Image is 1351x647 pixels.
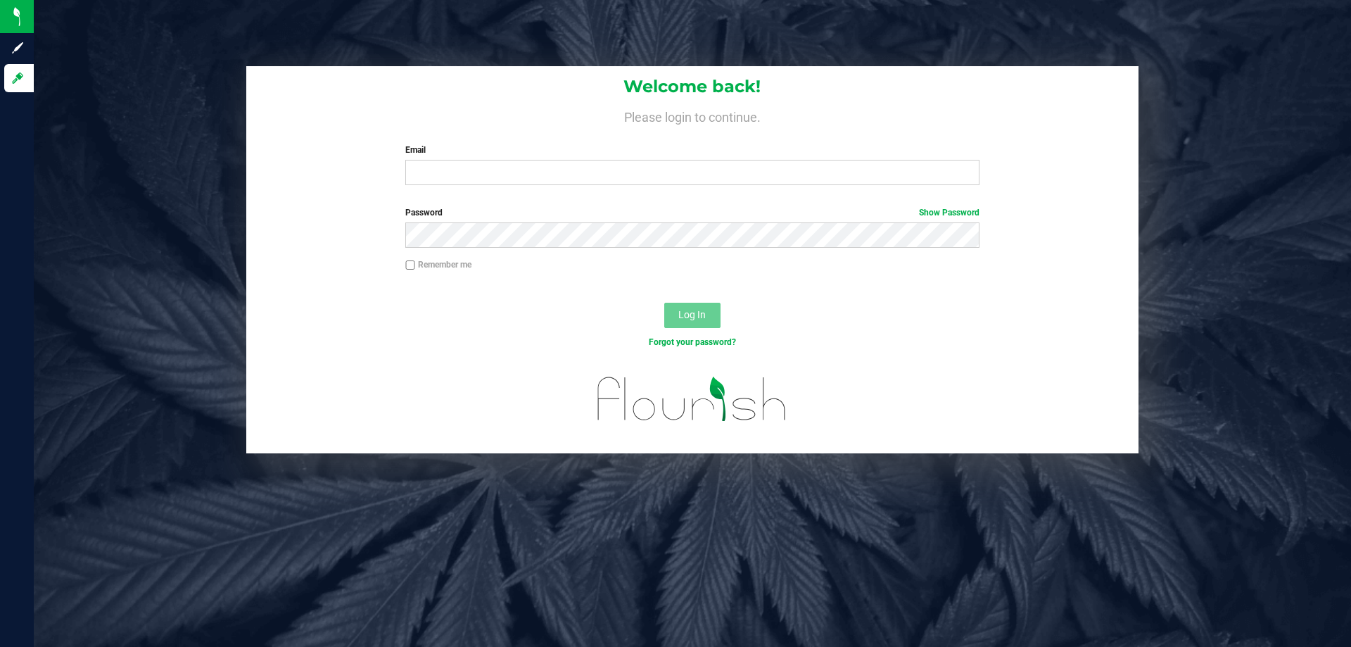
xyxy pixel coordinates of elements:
[405,260,415,270] input: Remember me
[405,208,443,218] span: Password
[11,41,25,55] inline-svg: Sign up
[11,71,25,85] inline-svg: Log in
[919,208,979,218] a: Show Password
[405,258,471,271] label: Remember me
[246,77,1138,96] h1: Welcome back!
[246,107,1138,124] h4: Please login to continue.
[405,144,979,156] label: Email
[664,303,721,328] button: Log In
[678,309,706,320] span: Log In
[649,337,736,347] a: Forgot your password?
[581,363,804,435] img: flourish_logo.svg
